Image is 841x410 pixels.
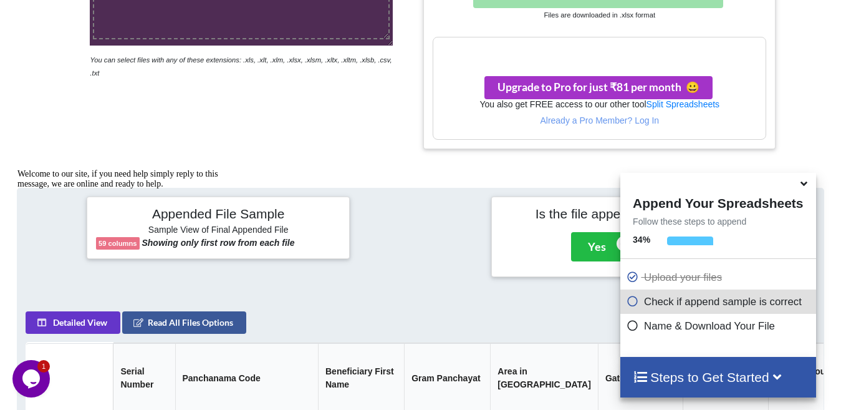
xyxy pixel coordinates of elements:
h6: You also get FREE access to our other tool [433,99,766,110]
button: Read All Files Options [122,311,246,334]
p: Check if append sample is correct [627,294,812,310]
i: You can select files with any of these extensions: .xls, .xlt, .xlm, .xlsx, .xlsm, .xltx, .xltm, ... [90,56,392,77]
iframe: chat widget [12,164,237,354]
p: Already a Pro Member? Log In [433,114,766,127]
h3: Your files are more than 1 MB [433,44,766,57]
b: 34 % [633,235,650,245]
h4: Is the file appended correctly? [501,206,745,222]
small: Files are downloaded in .xlsx format [544,11,655,19]
iframe: chat widget [12,360,52,398]
button: Upgrade to Pro for just ₹81 per monthsmile [484,76,713,99]
p: Upload your files [627,270,812,285]
span: smile [681,81,699,94]
div: Welcome to our site, if you need help simply reply to this message, we are online and ready to help. [5,5,229,25]
span: Upgrade to Pro for just ₹81 per month [497,81,699,94]
p: Follow these steps to append [620,215,815,228]
h4: Append Your Spreadsheets [620,192,815,211]
span: Welcome to our site, if you need help simply reply to this message, we are online and ready to help. [5,5,206,24]
h4: Steps to Get Started [633,369,803,385]
a: Split Spreadsheets [646,99,720,109]
button: Yes [571,232,623,261]
p: Name & Download Your File [627,318,812,334]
